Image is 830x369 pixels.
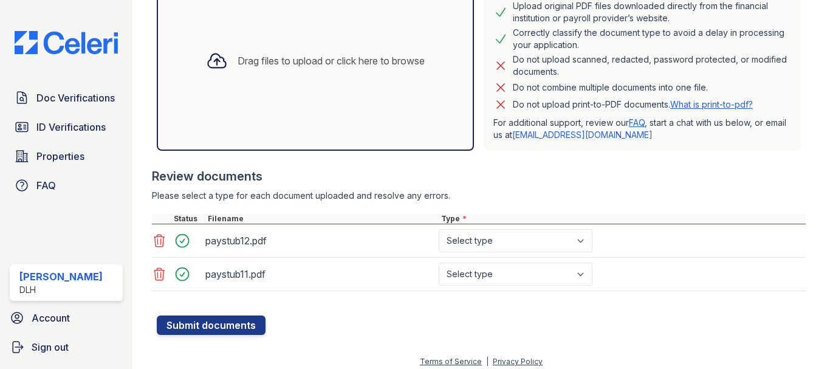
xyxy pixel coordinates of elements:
a: Privacy Policy [493,357,543,366]
div: Do not combine multiple documents into one file. [513,80,708,95]
a: Terms of Service [420,357,482,366]
span: Properties [36,149,84,164]
span: Sign out [32,340,69,354]
span: Doc Verifications [36,91,115,105]
span: Account [32,311,70,325]
a: FAQ [10,173,123,198]
span: FAQ [36,178,56,193]
div: Do not upload scanned, redacted, password protected, or modified documents. [513,53,791,78]
div: paystub11.pdf [205,264,434,284]
div: Please select a type for each document uploaded and resolve any errors. [152,190,806,202]
div: Correctly classify the document type to avoid a delay in processing your application. [513,27,791,51]
p: Do not upload print-to-PDF documents. [513,98,753,111]
div: DLH [19,284,103,296]
a: Properties [10,144,123,168]
div: | [486,357,489,366]
a: ID Verifications [10,115,123,139]
button: Submit documents [157,316,266,335]
div: Filename [205,214,439,224]
a: Doc Verifications [10,86,123,110]
a: What is print-to-pdf? [670,99,753,109]
a: FAQ [629,117,645,128]
span: ID Verifications [36,120,106,134]
a: Sign out [5,335,128,359]
div: Type [439,214,806,224]
div: [PERSON_NAME] [19,269,103,284]
div: Review documents [152,168,806,185]
a: Account [5,306,128,330]
div: Status [171,214,205,224]
p: For additional support, review our , start a chat with us below, or email us at [493,117,791,141]
div: paystub12.pdf [205,231,434,250]
div: Drag files to upload or click here to browse [238,53,425,68]
img: CE_Logo_Blue-a8612792a0a2168367f1c8372b55b34899dd931a85d93a1a3d3e32e68fde9ad4.png [5,31,128,54]
a: [EMAIL_ADDRESS][DOMAIN_NAME] [512,129,653,140]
